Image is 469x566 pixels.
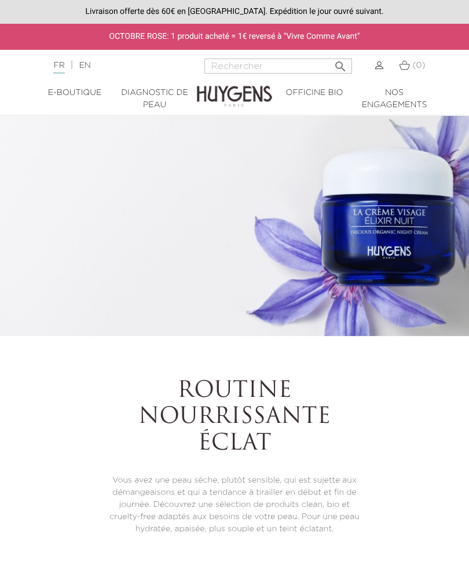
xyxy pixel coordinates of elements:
[274,87,354,99] a: Officine Bio
[107,474,362,535] p: Vous avez une peau sèche, plutôt sensible, qui est sujette aux démangeaisons et qui a tendance à ...
[35,87,115,99] a: E-Boutique
[330,55,351,71] button: 
[53,61,64,74] a: FR
[197,67,272,108] img: Huygens
[204,59,352,74] input: Rechercher
[115,87,195,111] a: Diagnostic de peau
[47,59,186,72] div: |
[107,378,362,458] h1: Routine nourrissante éclat
[412,61,425,70] span: (0)
[79,61,90,70] a: EN
[334,56,347,70] i: 
[354,87,434,111] a: Nos engagements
